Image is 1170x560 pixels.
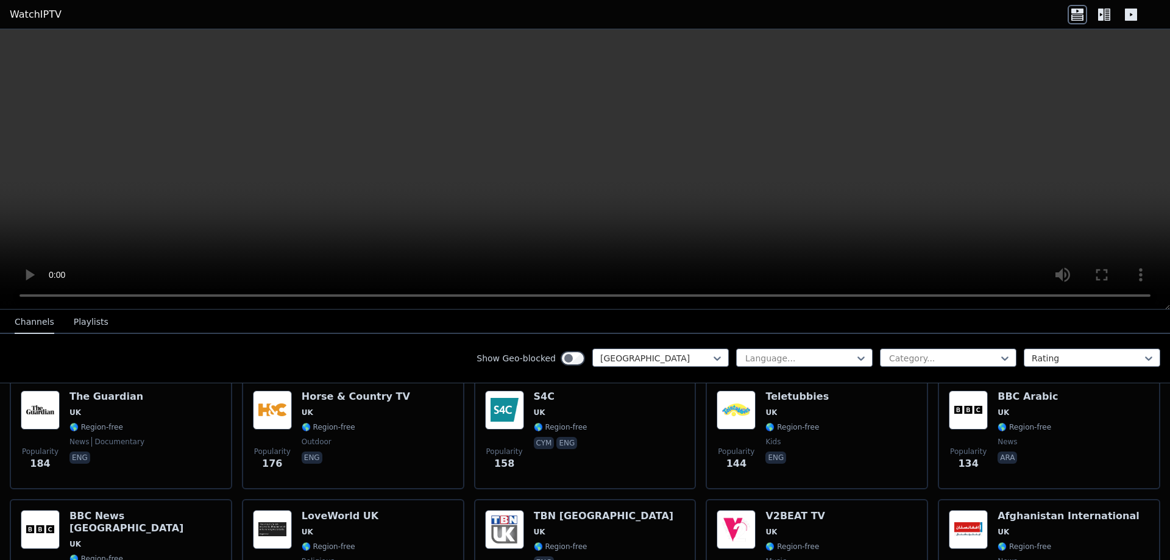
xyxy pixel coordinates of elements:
img: The Guardian [21,391,60,430]
a: WatchIPTV [10,7,62,22]
span: 🌎 Region-free [765,542,819,551]
p: eng [765,452,786,464]
img: V2BEAT TV [717,510,756,549]
span: 158 [494,456,514,471]
label: Show Geo-blocked [477,352,556,364]
img: BBC News North America [21,510,60,549]
img: LoveWorld UK [253,510,292,549]
h6: BBC News [GEOGRAPHIC_DATA] [69,510,221,534]
img: TBN UK [485,510,524,549]
img: Afghanistan International [949,510,988,549]
span: news [998,437,1017,447]
span: UK [765,527,777,537]
img: Teletubbies [717,391,756,430]
img: Horse & Country TV [253,391,292,430]
p: ara [998,452,1017,464]
h6: The Guardian [69,391,144,403]
h6: LoveWorld UK [302,510,378,522]
span: UK [534,527,545,537]
h6: TBN [GEOGRAPHIC_DATA] [534,510,673,522]
h6: S4C [534,391,587,403]
span: UK [998,408,1009,417]
h6: V2BEAT TV [765,510,825,522]
span: 184 [30,456,50,471]
span: UK [302,408,313,417]
p: eng [69,452,90,464]
span: 🌎 Region-free [302,422,355,432]
h6: Teletubbies [765,391,829,403]
span: Popularity [254,447,291,456]
span: Popularity [486,447,523,456]
span: UK [69,539,81,549]
span: 144 [726,456,746,471]
img: S4C [485,391,524,430]
p: cym [534,437,555,449]
span: documentary [91,437,144,447]
span: Popularity [950,447,987,456]
img: BBC Arabic [949,391,988,430]
h6: Afghanistan International [998,510,1140,522]
button: Playlists [74,311,108,334]
span: 🌎 Region-free [302,542,355,551]
button: Channels [15,311,54,334]
span: 134 [958,456,978,471]
p: eng [302,452,322,464]
span: Popularity [22,447,58,456]
span: 176 [262,456,282,471]
span: UK [765,408,777,417]
span: Popularity [718,447,754,456]
span: kids [765,437,781,447]
span: outdoor [302,437,331,447]
span: 🌎 Region-free [69,422,123,432]
h6: Horse & Country TV [302,391,410,403]
span: 🌎 Region-free [998,542,1051,551]
span: UK [69,408,81,417]
span: UK [302,527,313,537]
h6: BBC Arabic [998,391,1058,403]
p: eng [556,437,577,449]
span: UK [998,527,1009,537]
span: news [69,437,89,447]
span: UK [534,408,545,417]
span: 🌎 Region-free [998,422,1051,432]
span: 🌎 Region-free [534,422,587,432]
span: 🌎 Region-free [534,542,587,551]
span: 🌎 Region-free [765,422,819,432]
